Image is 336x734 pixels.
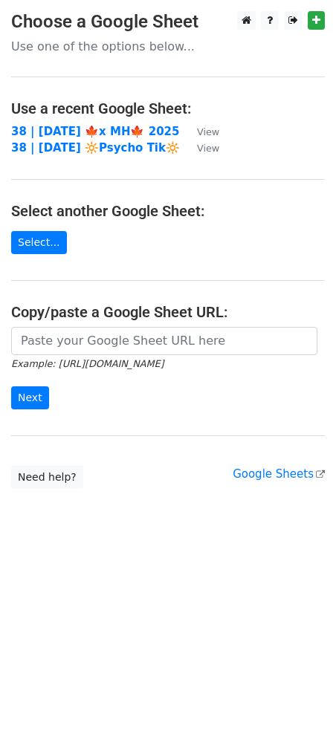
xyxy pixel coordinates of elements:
[11,358,164,369] small: Example: [URL][DOMAIN_NAME]
[11,39,325,54] p: Use one of the options below...
[11,11,325,33] h3: Choose a Google Sheet
[11,327,317,355] input: Paste your Google Sheet URL here
[11,202,325,220] h4: Select another Google Sheet:
[11,466,83,489] a: Need help?
[11,303,325,321] h4: Copy/paste a Google Sheet URL:
[182,141,219,155] a: View
[197,126,219,137] small: View
[233,467,325,481] a: Google Sheets
[11,141,180,155] a: 38 | [DATE] 🔆Psycho Tik🔆
[182,125,219,138] a: View
[11,100,325,117] h4: Use a recent Google Sheet:
[11,125,179,138] a: 38 | [DATE] 🍁x MH🍁 2025
[11,231,67,254] a: Select...
[11,386,49,409] input: Next
[197,143,219,154] small: View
